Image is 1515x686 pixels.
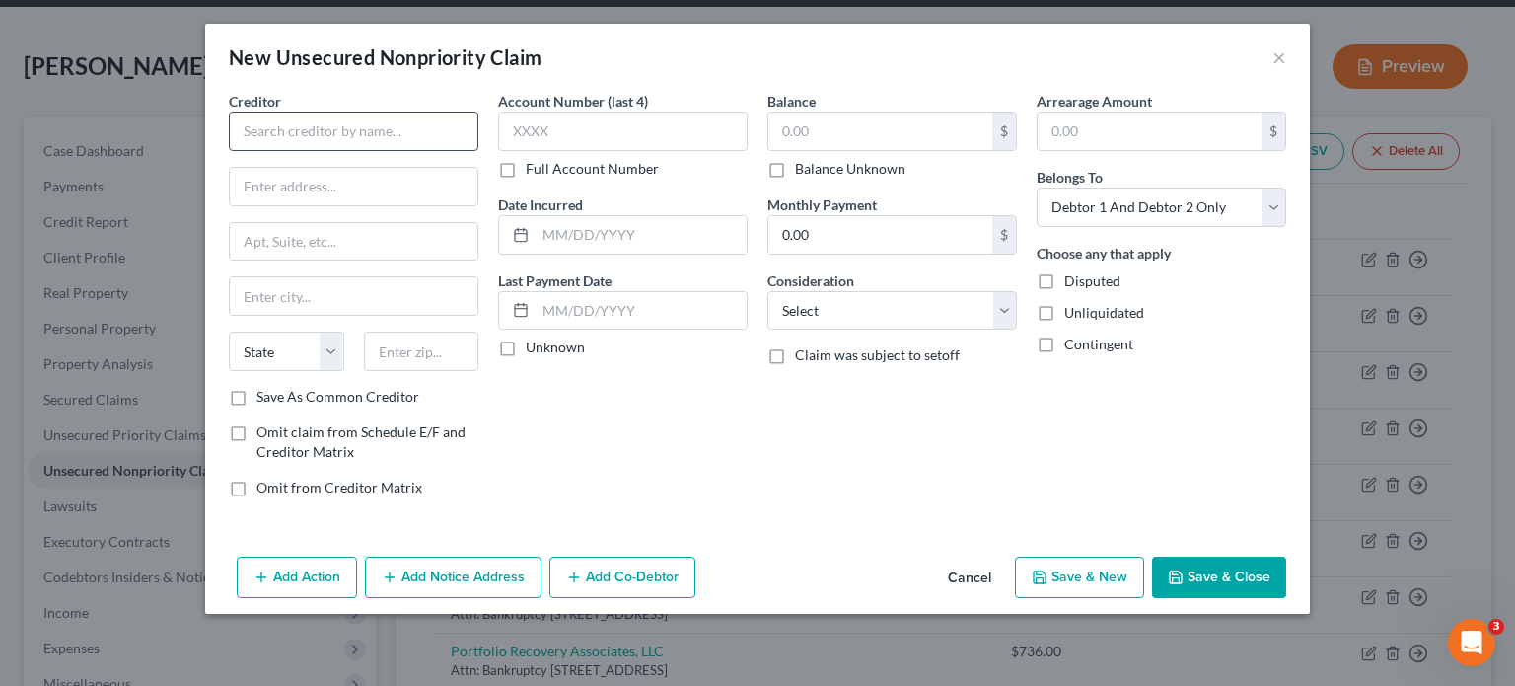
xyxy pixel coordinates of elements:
[1272,45,1286,69] button: ×
[256,479,422,495] span: Omit from Creditor Matrix
[230,168,477,205] input: Enter address...
[498,112,748,151] input: XXXX
[992,216,1016,254] div: $
[526,338,585,357] label: Unknown
[1037,243,1171,264] label: Choose any that apply
[549,557,695,598] button: Add Co-Debtor
[230,223,477,261] input: Apt, Suite, etc...
[498,194,583,215] label: Date Incurred
[992,113,1016,150] div: $
[364,332,479,371] input: Enter zip...
[1064,304,1144,321] span: Unliquidated
[1037,91,1152,112] label: Arrearage Amount
[229,93,281,110] span: Creditor
[256,423,466,460] span: Omit claim from Schedule E/F and Creditor Matrix
[767,194,877,215] label: Monthly Payment
[237,557,357,598] button: Add Action
[768,113,992,150] input: 0.00
[1037,169,1103,186] span: Belongs To
[1064,272,1120,289] span: Disputed
[767,91,816,112] label: Balance
[365,557,541,598] button: Add Notice Address
[795,159,905,179] label: Balance Unknown
[230,277,477,315] input: Enter city...
[1448,619,1495,666] iframe: Intercom live chat
[526,159,659,179] label: Full Account Number
[1262,113,1285,150] div: $
[229,112,478,151] input: Search creditor by name...
[1152,557,1286,598] button: Save & Close
[767,270,854,291] label: Consideration
[932,559,1007,598] button: Cancel
[256,387,419,407] label: Save As Common Creditor
[498,91,648,112] label: Account Number (last 4)
[536,292,747,330] input: MM/DD/YYYY
[498,270,612,291] label: Last Payment Date
[1015,557,1144,598] button: Save & New
[536,216,747,254] input: MM/DD/YYYY
[768,216,992,254] input: 0.00
[1064,336,1133,352] span: Contingent
[795,346,960,363] span: Claim was subject to setoff
[229,43,541,71] div: New Unsecured Nonpriority Claim
[1488,619,1504,635] span: 3
[1038,113,1262,150] input: 0.00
